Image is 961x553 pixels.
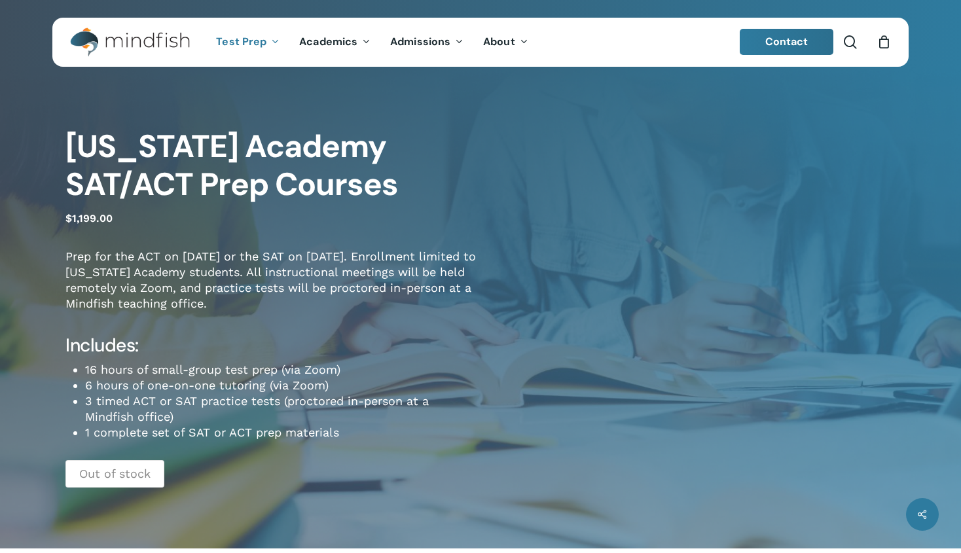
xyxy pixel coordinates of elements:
p: Out of stock [65,460,164,488]
a: Contact [740,29,834,55]
span: Test Prep [216,35,266,48]
a: Test Prep [206,37,289,48]
span: Admissions [390,35,450,48]
a: Academics [289,37,380,48]
a: Admissions [380,37,473,48]
span: Academics [299,35,357,48]
h1: [US_STATE] Academy SAT/ACT Prep Courses [65,128,480,204]
bdi: 1,199.00 [65,212,113,224]
span: About [483,35,515,48]
li: 1 complete set of SAT or ACT prep materials [85,425,480,440]
li: 3 timed ACT or SAT practice tests (proctored in-person at a Mindfish office) [85,393,480,425]
a: About [473,37,538,48]
header: Main Menu [52,18,909,67]
span: $ [65,212,72,224]
li: 6 hours of one-on-one tutoring (via Zoom) [85,378,480,393]
h4: Includes: [65,334,480,357]
span: Contact [765,35,808,48]
li: 16 hours of small-group test prep (via Zoom) [85,362,480,378]
nav: Main Menu [206,18,537,67]
p: Prep for the ACT on [DATE] or the SAT on [DATE]. Enrollment limited to [US_STATE] Academy student... [65,249,480,329]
